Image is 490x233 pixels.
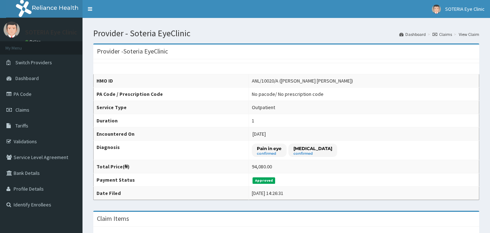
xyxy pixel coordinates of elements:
[15,59,52,66] span: Switch Providers
[432,5,441,14] img: User Image
[97,215,129,222] h3: Claim Items
[459,31,479,37] a: View Claim
[252,117,254,124] div: 1
[25,29,77,36] p: SOTERIA Eye Clinic
[94,101,249,114] th: Service Type
[15,75,39,81] span: Dashboard
[257,145,282,152] p: Pain in eye
[293,152,332,155] small: confirmed
[252,90,324,98] div: No pacode / No prescription code
[252,163,272,170] div: 94,080.00
[97,48,168,55] h3: Provider - Soteria EyeClinic
[433,31,452,37] a: Claims
[94,88,249,101] th: PA Code / Prescription Code
[4,22,20,38] img: User Image
[252,190,283,197] div: [DATE] 14:26:31
[94,173,249,187] th: Payment Status
[399,31,426,37] a: Dashboard
[253,177,275,184] span: Approved
[257,152,282,155] small: confirmed
[94,127,249,141] th: Encountered On
[293,145,332,152] p: [MEDICAL_DATA]
[445,6,485,12] span: SOTERIA Eye Clinic
[25,39,42,44] a: Online
[94,160,249,173] th: Total Price(₦)
[15,122,28,129] span: Tariffs
[252,104,275,111] div: Outpatient
[94,141,249,160] th: Diagnosis
[15,107,29,113] span: Claims
[94,187,249,200] th: Date Filed
[94,74,249,88] th: HMO ID
[94,114,249,127] th: Duration
[253,131,266,137] span: [DATE]
[252,77,353,84] div: ANL/10020/A ([PERSON_NAME] [PERSON_NAME])
[93,29,479,38] h1: Provider - Soteria EyeClinic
